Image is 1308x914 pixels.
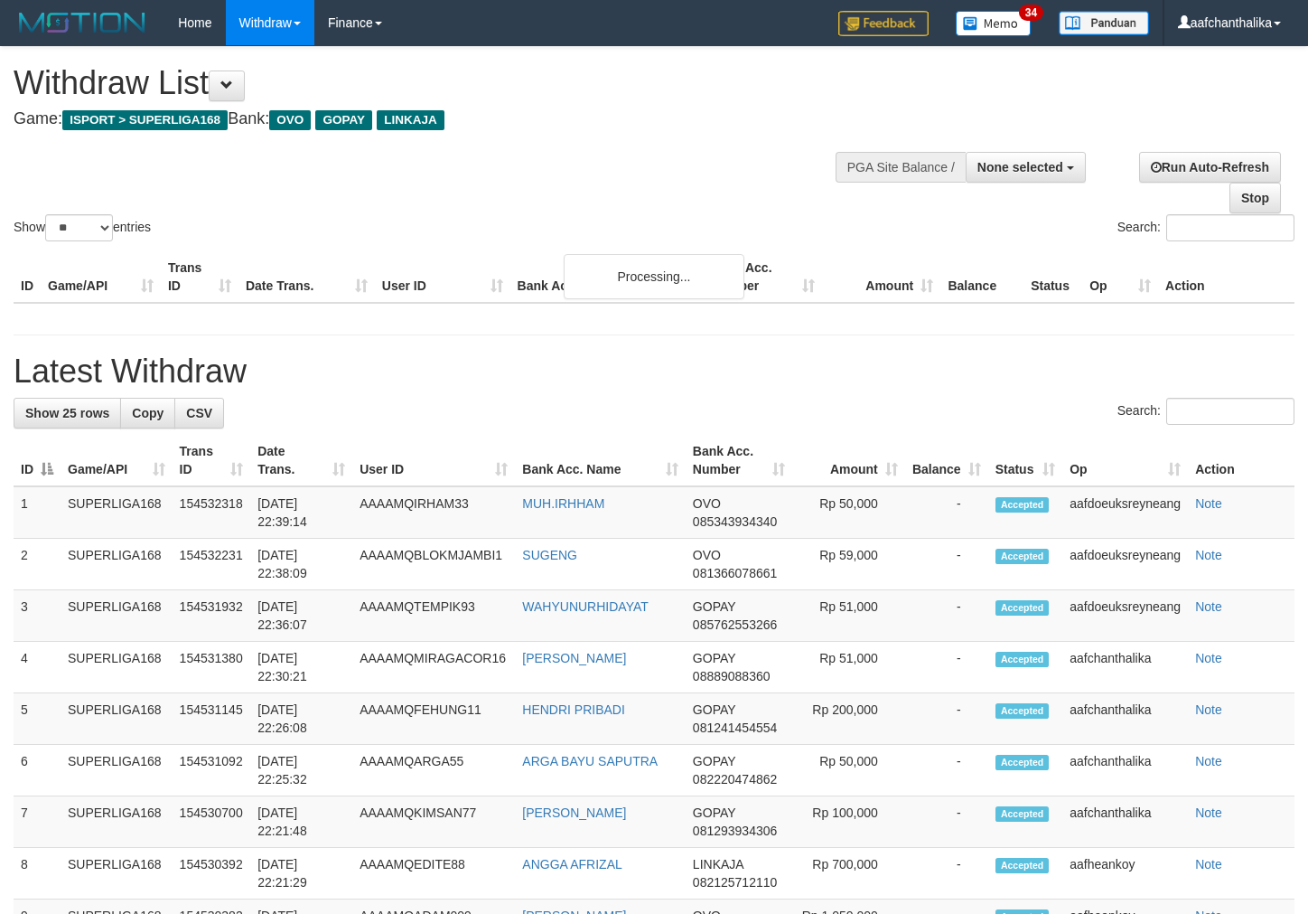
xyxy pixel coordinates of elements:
td: SUPERLIGA168 [61,539,173,590]
th: Op [1082,251,1158,303]
td: AAAAMQEDITE88 [352,848,515,900]
span: Copy 082125712110 to clipboard [693,875,777,890]
a: Note [1195,651,1222,665]
td: [DATE] 22:21:48 [250,796,352,848]
th: User ID: activate to sort column ascending [352,435,515,486]
td: aafheankoy [1062,848,1188,900]
td: - [905,693,988,745]
span: Copy 085762553266 to clipboard [693,617,777,632]
th: Trans ID: activate to sort column ascending [173,435,251,486]
td: Rp 51,000 [792,590,904,642]
th: Action [1188,435,1294,486]
th: ID: activate to sort column descending [14,435,61,486]
td: [DATE] 22:21:29 [250,848,352,900]
td: 154532231 [173,539,251,590]
td: Rp 100,000 [792,796,904,848]
span: LINKAJA [693,857,743,872]
a: CSV [174,398,224,429]
span: Copy [132,406,163,420]
td: 154530392 [173,848,251,900]
td: - [905,539,988,590]
td: AAAAMQKIMSAN77 [352,796,515,848]
span: GOPAY [315,110,372,130]
label: Show entries [14,214,151,241]
span: Accepted [995,652,1050,667]
td: 3 [14,590,61,642]
td: SUPERLIGA168 [61,796,173,848]
td: Rp 50,000 [792,486,904,539]
img: MOTION_logo.png [14,9,151,36]
td: [DATE] 22:39:14 [250,486,352,539]
td: [DATE] 22:25:32 [250,745,352,796]
span: GOPAY [693,651,735,665]
td: 154531380 [173,642,251,693]
td: [DATE] 22:30:21 [250,642,352,693]
td: aafdoeuksreyneang [1062,539,1188,590]
td: Rp 51,000 [792,642,904,693]
h4: Game: Bank: [14,110,854,128]
th: Op: activate to sort column ascending [1062,435,1188,486]
label: Search: [1117,214,1294,241]
td: aafdoeuksreyneang [1062,486,1188,539]
button: None selected [966,152,1086,183]
input: Search: [1166,398,1294,425]
label: Search: [1117,398,1294,425]
img: Feedback.jpg [838,11,929,36]
td: [DATE] 22:26:08 [250,693,352,745]
span: GOPAY [693,754,735,768]
td: Rp 50,000 [792,745,904,796]
span: 34 [1019,5,1043,21]
td: Rp 200,000 [792,693,904,745]
input: Search: [1166,214,1294,241]
a: [PERSON_NAME] [522,651,626,665]
td: SUPERLIGA168 [61,486,173,539]
td: AAAAMQBLOKMJAMBI1 [352,539,515,590]
a: Note [1195,548,1222,562]
th: Game/API: activate to sort column ascending [61,435,173,486]
td: 6 [14,745,61,796]
span: Accepted [995,703,1050,719]
td: 1 [14,486,61,539]
span: OVO [693,548,721,562]
td: 154531932 [173,590,251,642]
td: SUPERLIGA168 [61,642,173,693]
th: Balance: activate to sort column ascending [905,435,988,486]
span: Copy 081241454554 to clipboard [693,721,777,735]
span: Accepted [995,549,1050,564]
td: AAAAMQTEMPIK93 [352,590,515,642]
td: aafchanthalika [1062,745,1188,796]
td: - [905,590,988,642]
td: - [905,642,988,693]
td: 154531145 [173,693,251,745]
td: 154532318 [173,486,251,539]
span: ISPORT > SUPERLIGA168 [62,110,228,130]
td: SUPERLIGA168 [61,590,173,642]
a: Note [1195,857,1222,872]
th: Trans ID [161,251,238,303]
th: Action [1158,251,1294,303]
td: AAAAMQFEHUNG11 [352,693,515,745]
div: PGA Site Balance / [836,152,966,183]
td: SUPERLIGA168 [61,693,173,745]
span: GOPAY [693,599,735,614]
td: 4 [14,642,61,693]
a: Copy [120,398,175,429]
td: - [905,745,988,796]
th: Bank Acc. Number [704,251,822,303]
td: [DATE] 22:38:09 [250,539,352,590]
a: Run Auto-Refresh [1139,152,1281,183]
a: MUH.IRHHAM [522,496,604,511]
span: CSV [186,406,212,420]
img: panduan.png [1059,11,1149,35]
td: aafchanthalika [1062,642,1188,693]
td: - [905,848,988,900]
span: OVO [693,496,721,511]
a: WAHYUNURHIDAYAT [522,599,648,614]
td: 154531092 [173,745,251,796]
th: Amount [822,251,940,303]
th: Bank Acc. Name [510,251,705,303]
select: Showentries [45,214,113,241]
td: AAAAMQMIRAGACOR16 [352,642,515,693]
td: AAAAMQIRHAM33 [352,486,515,539]
td: 5 [14,693,61,745]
